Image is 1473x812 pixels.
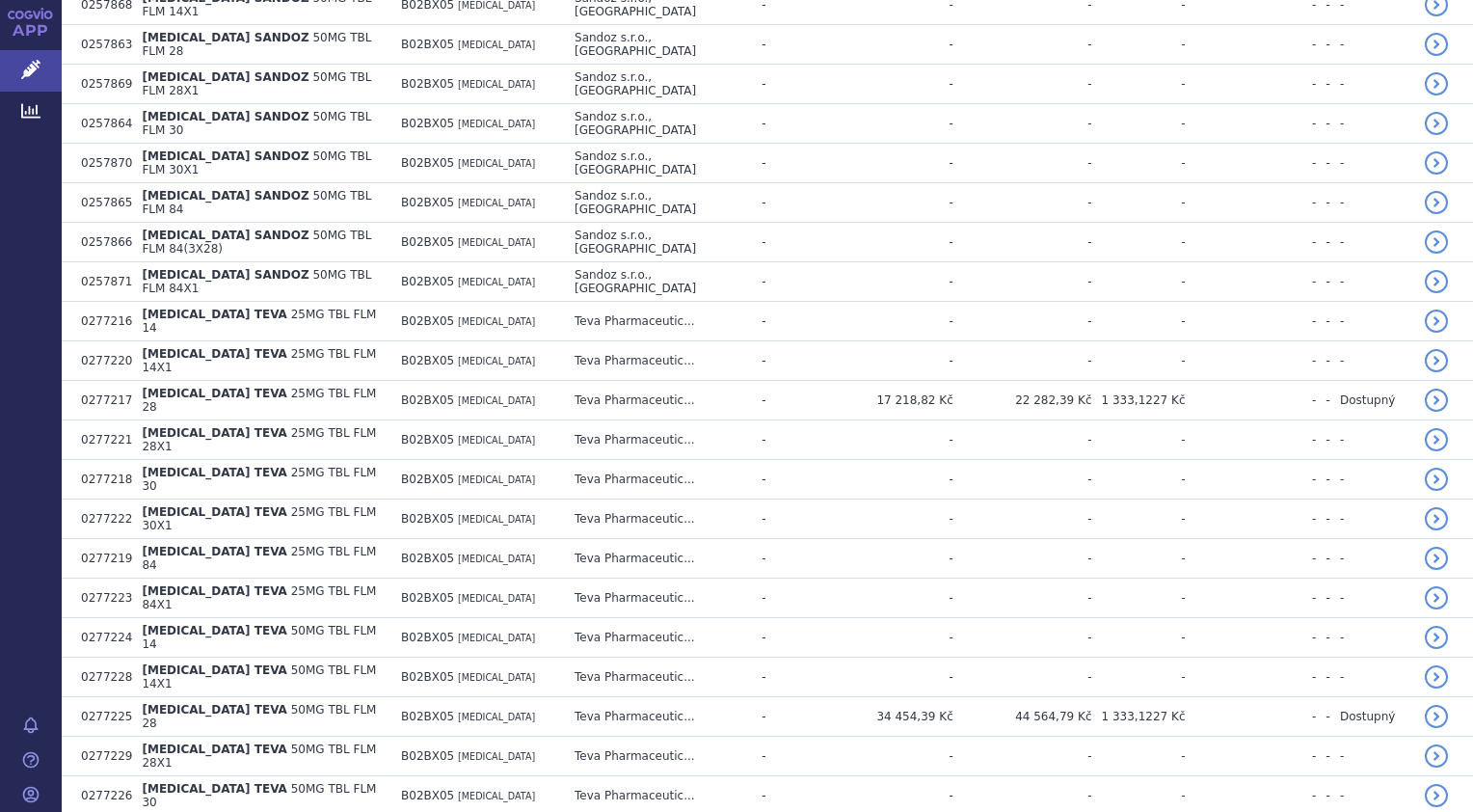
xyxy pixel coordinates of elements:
[752,658,820,697] td: -
[71,539,132,579] td: 0277219
[820,341,952,381] td: -
[820,381,952,420] td: 17 218,82 Kč
[401,117,454,130] span: B02BX05
[142,505,286,519] span: [MEDICAL_DATA] TEVA
[142,703,376,730] span: 50MG TBL FLM 28
[752,500,820,539] td: -
[1185,144,1316,183] td: -
[1091,737,1185,776] td: -
[1425,151,1448,175] a: detail
[953,618,1092,658] td: -
[953,500,1092,539] td: -
[752,737,820,776] td: -
[1091,381,1185,420] td: 1 333,1227 Kč
[752,144,820,183] td: -
[953,104,1092,144] td: -
[71,144,132,183] td: 0257870
[752,302,820,341] td: -
[71,104,132,144] td: 0257864
[1091,262,1185,302] td: -
[71,579,132,618] td: 0277223
[565,460,752,500] td: Teva Pharmaceutic...
[752,697,820,737] td: -
[752,65,820,104] td: -
[71,500,132,539] td: 0277222
[953,697,1092,737] td: 44 564,79 Kč
[1330,618,1415,658] td: -
[71,658,132,697] td: 0277228
[565,223,752,262] td: Sandoz s.r.o., [GEOGRAPHIC_DATA]
[565,579,752,618] td: Teva Pharmaceutic...
[142,268,308,282] span: [MEDICAL_DATA] SANDOZ
[142,229,308,242] span: [MEDICAL_DATA] SANDOZ
[142,70,308,84] span: [MEDICAL_DATA] SANDOZ
[820,183,952,223] td: -
[953,420,1092,460] td: -
[142,545,376,572] span: 25MG TBL FLM 84
[142,387,376,414] span: 25MG TBL FLM 28
[1091,104,1185,144] td: -
[71,262,132,302] td: 0257871
[820,539,952,579] td: -
[1425,230,1448,254] a: detail
[1091,341,1185,381] td: -
[953,579,1092,618] td: -
[565,697,752,737] td: Teva Pharmaceutic...
[71,618,132,658] td: 0277224
[1091,65,1185,104] td: -
[820,618,952,658] td: -
[1425,33,1448,56] a: detail
[953,183,1092,223] td: -
[1091,144,1185,183] td: -
[565,262,752,302] td: Sandoz s.r.o., [GEOGRAPHIC_DATA]
[1316,262,1330,302] td: -
[953,381,1092,420] td: 22 282,39 Kč
[953,262,1092,302] td: -
[1316,65,1330,104] td: -
[401,552,454,565] span: B02BX05
[401,275,454,288] span: B02BX05
[1425,586,1448,609] a: detail
[1425,665,1448,689] a: detail
[401,631,454,644] span: B02BX05
[1330,381,1415,420] td: Dostupný
[142,584,376,611] span: 25MG TBL FLM 84X1
[142,70,371,97] span: 50MG TBL FLM 28X1
[1330,460,1415,500] td: -
[71,381,132,420] td: 0277217
[71,460,132,500] td: 0277218
[401,196,454,209] span: B02BX05
[142,782,376,809] span: 50MG TBL FLM 30
[1425,191,1448,214] a: detail
[1316,618,1330,658] td: -
[401,393,454,407] span: B02BX05
[1425,112,1448,135] a: detail
[953,223,1092,262] td: -
[953,144,1092,183] td: -
[1425,547,1448,570] a: detail
[820,697,952,737] td: 34 454,39 Kč
[458,395,535,406] span: [MEDICAL_DATA]
[1316,539,1330,579] td: -
[752,262,820,302] td: -
[458,554,535,564] span: [MEDICAL_DATA]
[401,789,454,802] span: B02BX05
[1185,341,1316,381] td: -
[1425,270,1448,293] a: detail
[1330,104,1415,144] td: -
[1091,658,1185,697] td: -
[458,316,535,327] span: [MEDICAL_DATA]
[752,420,820,460] td: -
[142,308,286,321] span: [MEDICAL_DATA] TEVA
[1425,507,1448,530] a: detail
[565,65,752,104] td: Sandoz s.r.o., [GEOGRAPHIC_DATA]
[1185,618,1316,658] td: -
[1330,183,1415,223] td: -
[401,512,454,526] span: B02BX05
[1316,381,1330,420] td: -
[820,579,952,618] td: -
[71,65,132,104] td: 0257869
[752,539,820,579] td: -
[565,539,752,579] td: Teva Pharmaceutic...
[142,703,286,717] span: [MEDICAL_DATA] TEVA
